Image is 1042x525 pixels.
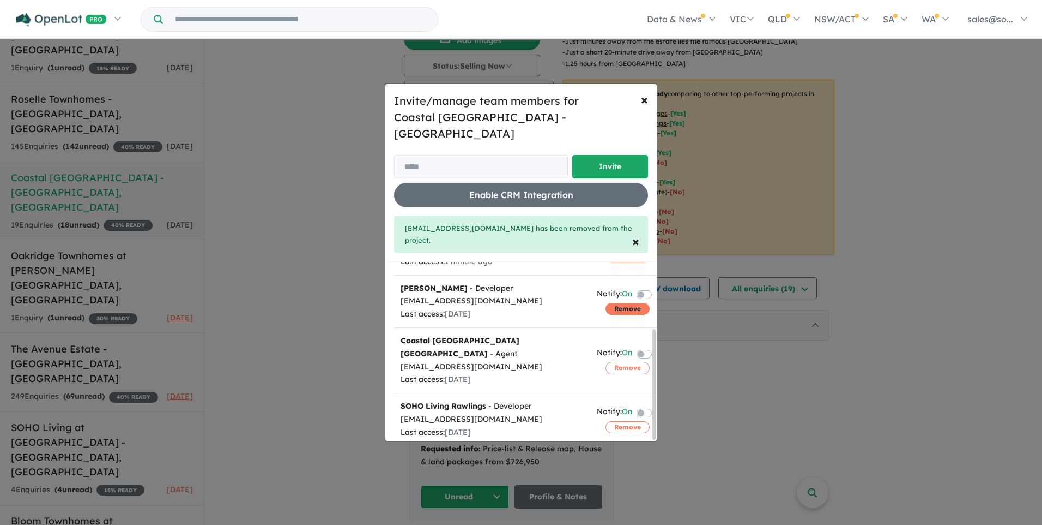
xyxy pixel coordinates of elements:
[401,335,584,361] div: - Agent
[605,362,650,374] button: Remove
[165,8,435,31] input: Try estate name, suburb, builder or developer
[641,91,648,108] span: ×
[605,303,650,315] button: Remove
[597,405,632,420] div: Notify:
[622,288,632,302] span: On
[445,374,471,384] span: [DATE]
[394,216,648,253] div: [EMAIL_ADDRESS][DOMAIN_NAME] has been removed from the project.
[967,14,1013,25] span: sales@so...
[394,183,648,207] button: Enable CRM Integration
[401,283,468,293] strong: [PERSON_NAME]
[394,93,648,142] h5: Invite/manage team members for Coastal [GEOGRAPHIC_DATA] - [GEOGRAPHIC_DATA]
[597,288,632,302] div: Notify:
[605,421,650,433] button: Remove
[401,308,584,321] div: Last access:
[401,336,519,359] strong: Coastal [GEOGRAPHIC_DATA] [GEOGRAPHIC_DATA]
[445,427,471,437] span: [DATE]
[622,347,632,361] span: On
[401,361,584,374] div: [EMAIL_ADDRESS][DOMAIN_NAME]
[401,282,584,295] div: - Developer
[401,295,584,308] div: [EMAIL_ADDRESS][DOMAIN_NAME]
[401,401,486,411] strong: SOHO Living Rawlings
[572,155,648,178] button: Invite
[401,400,584,413] div: - Developer
[401,426,584,439] div: Last access:
[445,309,471,319] span: [DATE]
[632,233,639,249] span: ×
[401,413,584,426] div: [EMAIL_ADDRESS][DOMAIN_NAME]
[622,405,632,420] span: On
[16,13,107,27] img: Openlot PRO Logo White
[597,347,632,361] div: Notify:
[623,226,648,256] button: Close
[401,255,584,269] div: Last access:
[445,256,493,266] span: 1 minute ago
[401,373,584,386] div: Last access:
